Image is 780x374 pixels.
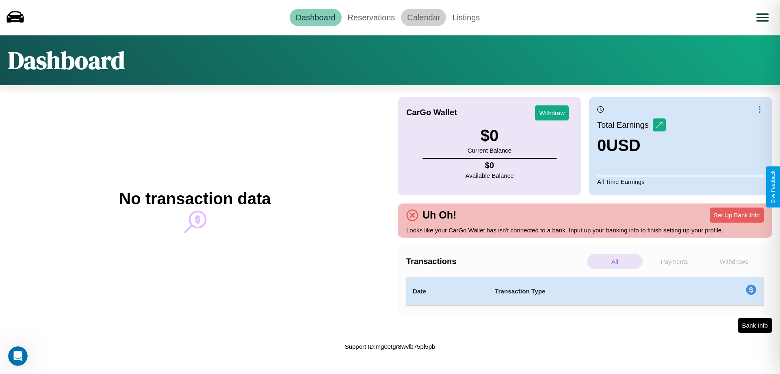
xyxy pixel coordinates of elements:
h4: Date [413,287,482,296]
a: Reservations [342,9,401,26]
h4: Uh Oh! [418,209,460,221]
a: Calendar [401,9,446,26]
p: All Time Earnings [597,176,764,187]
p: Available Balance [466,170,514,181]
h4: Transaction Type [495,287,679,296]
a: Dashboard [290,9,342,26]
p: Support ID: mg0etgr8wvlb75pl5pb [345,341,435,352]
a: Listings [446,9,486,26]
div: Give Feedback [770,171,776,203]
h2: No transaction data [119,190,271,208]
button: Open menu [751,6,774,29]
h4: Transactions [406,257,585,266]
p: Current Balance [468,145,511,156]
button: Withdraw [535,105,569,120]
h4: CarGo Wallet [406,108,457,117]
iframe: Intercom live chat [8,346,28,366]
button: Set Up Bank Info [710,208,764,223]
p: Total Earnings [597,118,653,132]
p: Withdraws [706,254,762,269]
p: Payments [647,254,702,269]
table: simple table [406,277,764,306]
h3: 0 USD [597,136,666,155]
p: All [587,254,643,269]
h3: $ 0 [468,127,511,145]
p: Looks like your CarGo Wallet has isn't connected to a bank. Input up your banking info to finish ... [406,225,764,236]
h4: $ 0 [466,161,514,170]
button: Bank Info [738,318,772,333]
h1: Dashboard [8,44,125,77]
